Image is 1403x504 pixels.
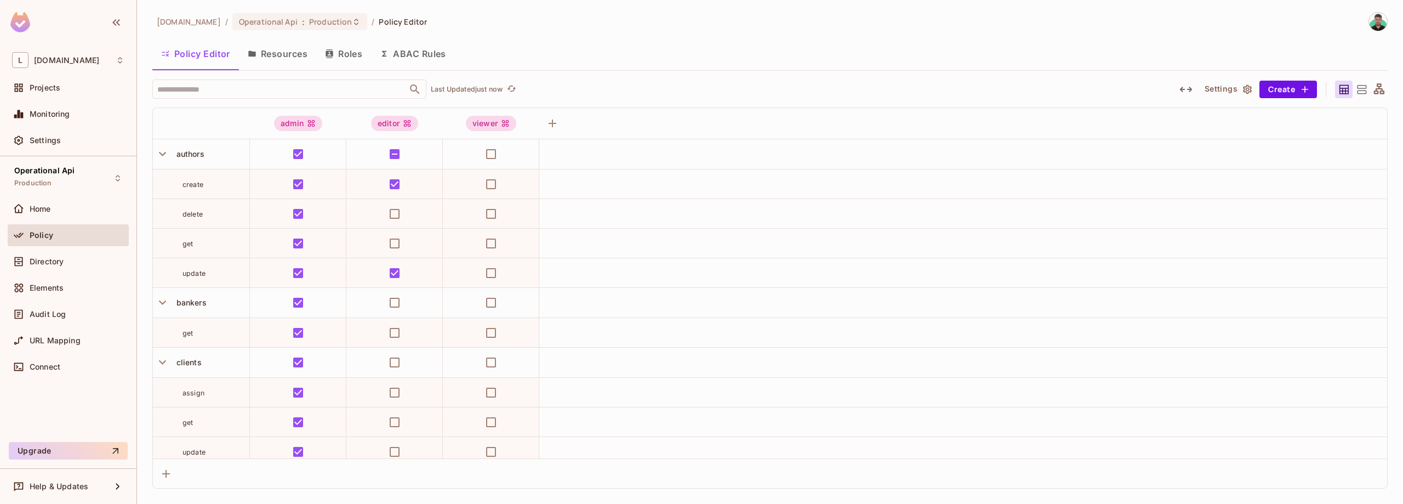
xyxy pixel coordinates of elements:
[14,166,75,175] span: Operational Api
[507,84,516,95] span: refresh
[30,205,51,213] span: Home
[172,298,207,307] span: bankers
[182,448,206,456] span: update
[182,180,203,189] span: create
[182,240,193,248] span: get
[34,56,99,65] span: Workspace: lakpa.cl
[172,358,202,367] span: clients
[182,329,193,337] span: get
[10,12,30,32] img: SReyMgAAAABJRU5ErkJggg==
[12,52,28,68] span: L
[30,363,60,371] span: Connect
[172,149,204,158] span: authors
[1200,81,1255,98] button: Settings
[182,210,203,218] span: delete
[225,16,228,27] li: /
[503,83,518,96] span: Click to refresh data
[182,418,193,427] span: get
[309,16,352,27] span: Production
[182,389,204,397] span: assign
[30,336,81,345] span: URL Mapping
[239,40,316,67] button: Resources
[30,310,66,319] span: Audit Log
[372,16,374,27] li: /
[1259,81,1317,98] button: Create
[157,16,221,27] span: the active workspace
[152,40,239,67] button: Policy Editor
[431,85,503,94] p: Last Updated just now
[1369,13,1387,31] img: Felipe Henriquez
[30,284,64,292] span: Elements
[301,18,305,26] span: :
[371,116,418,131] div: editor
[239,16,298,27] span: Operational Api
[30,83,60,92] span: Projects
[316,40,371,67] button: Roles
[182,269,206,278] span: update
[30,231,53,240] span: Policy
[30,257,64,266] span: Directory
[505,83,518,96] button: refresh
[371,40,455,67] button: ABAC Rules
[379,16,427,27] span: Policy Editor
[274,116,322,131] div: admin
[407,82,423,97] button: Open
[14,179,52,188] span: Production
[30,110,70,118] span: Monitoring
[466,116,516,131] div: viewer
[30,482,88,491] span: Help & Updates
[9,442,128,460] button: Upgrade
[30,136,61,145] span: Settings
